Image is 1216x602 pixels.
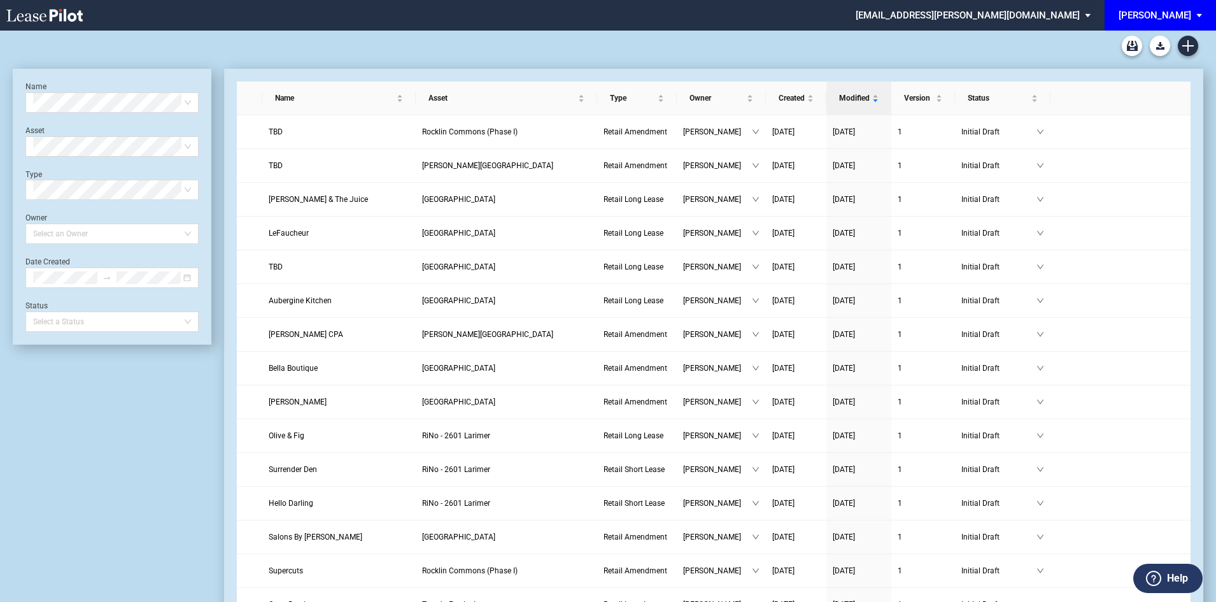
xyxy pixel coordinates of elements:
a: TBD [269,125,409,138]
span: 1 [898,431,902,440]
span: 1 [898,533,902,541]
a: [GEOGRAPHIC_DATA] [422,362,591,375]
th: Type [597,82,677,115]
span: [PERSON_NAME] [683,328,752,341]
a: Hello Darling [269,497,409,510]
span: RiNo - 2601 Larimer [422,431,490,440]
a: Retail Long Lease [604,227,670,240]
a: [DATE] [833,159,885,172]
a: [GEOGRAPHIC_DATA] [422,227,591,240]
span: [DATE] [772,296,795,305]
span: 1 [898,499,902,508]
span: Salons By JC [269,533,362,541]
a: 1 [898,125,949,138]
a: Retail Long Lease [604,294,670,307]
a: [DATE] [833,294,885,307]
span: [DATE] [833,296,855,305]
div: [PERSON_NAME] [1119,10,1191,21]
a: 1 [898,497,949,510]
span: Initial Draft [961,261,1036,273]
a: [DATE] [833,531,885,543]
span: down [1036,297,1044,305]
span: [PERSON_NAME] [683,497,752,510]
span: Retail Amendment [604,127,667,136]
span: Preston Royal - East [422,398,495,406]
a: [PERSON_NAME][GEOGRAPHIC_DATA] [422,328,591,341]
a: Aubergine Kitchen [269,294,409,307]
th: Created [766,82,826,115]
span: [DATE] [772,229,795,238]
span: down [1036,229,1044,237]
a: TBD [269,159,409,172]
a: [DATE] [772,125,820,138]
a: [DATE] [833,396,885,408]
a: 1 [898,227,949,240]
span: Hello Darling [269,499,313,508]
span: down [752,567,760,575]
a: [PERSON_NAME] & The Juice [269,193,409,206]
a: [DATE] [772,429,820,442]
span: Retail Amendment [604,364,667,373]
span: [DATE] [833,229,855,238]
span: Initial Draft [961,564,1036,577]
a: [DATE] [833,227,885,240]
a: 1 [898,294,949,307]
span: down [752,196,760,203]
label: Type [25,170,42,179]
span: down [752,229,760,237]
span: [DATE] [772,499,795,508]
span: 1 [898,229,902,238]
a: Retail Short Lease [604,497,670,510]
span: Rocklin Commons (Phase I) [422,127,518,136]
span: down [1036,533,1044,541]
span: [PERSON_NAME] [683,429,752,442]
a: [DATE] [833,125,885,138]
span: Version [904,92,933,104]
span: Tyler’s [269,398,327,406]
span: Middlesex Commons [422,533,495,541]
a: 1 [898,159,949,172]
span: [DATE] [772,161,795,170]
span: [PERSON_NAME] [683,362,752,375]
span: [PERSON_NAME] [683,227,752,240]
a: Bella Boutique [269,362,409,375]
span: down [752,533,760,541]
a: 1 [898,531,949,543]
span: [DATE] [833,195,855,204]
span: down [752,128,760,136]
span: to [103,273,111,282]
span: 1 [898,364,902,373]
span: Retail Amendment [604,533,667,541]
a: Surrender Den [269,463,409,476]
span: Name [275,92,394,104]
span: Retail Long Lease [604,195,663,204]
span: Initial Draft [961,125,1036,138]
span: down [1036,263,1044,271]
span: [DATE] [772,533,795,541]
a: [GEOGRAPHIC_DATA] [422,396,591,408]
span: Charles Wollin CPA [269,330,343,339]
span: Initial Draft [961,531,1036,543]
span: down [1036,466,1044,473]
span: Initial Draft [961,396,1036,408]
a: [GEOGRAPHIC_DATA] [422,261,591,273]
span: Retail Short Lease [604,465,665,474]
a: [DATE] [772,328,820,341]
span: [PERSON_NAME] [683,463,752,476]
span: [DATE] [772,262,795,271]
span: Rocklin Commons (Phase I) [422,566,518,575]
span: Shadowood Square [422,195,495,204]
a: [DATE] [833,261,885,273]
span: [PERSON_NAME] [683,159,752,172]
span: [DATE] [772,364,795,373]
span: [DATE] [833,431,855,440]
span: Initial Draft [961,328,1036,341]
span: down [752,499,760,507]
span: down [1036,432,1044,440]
span: RiNo - 2601 Larimer [422,465,490,474]
a: Rocklin Commons (Phase I) [422,125,591,138]
a: 1 [898,429,949,442]
span: down [752,263,760,271]
span: down [752,364,760,372]
span: down [1036,567,1044,575]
